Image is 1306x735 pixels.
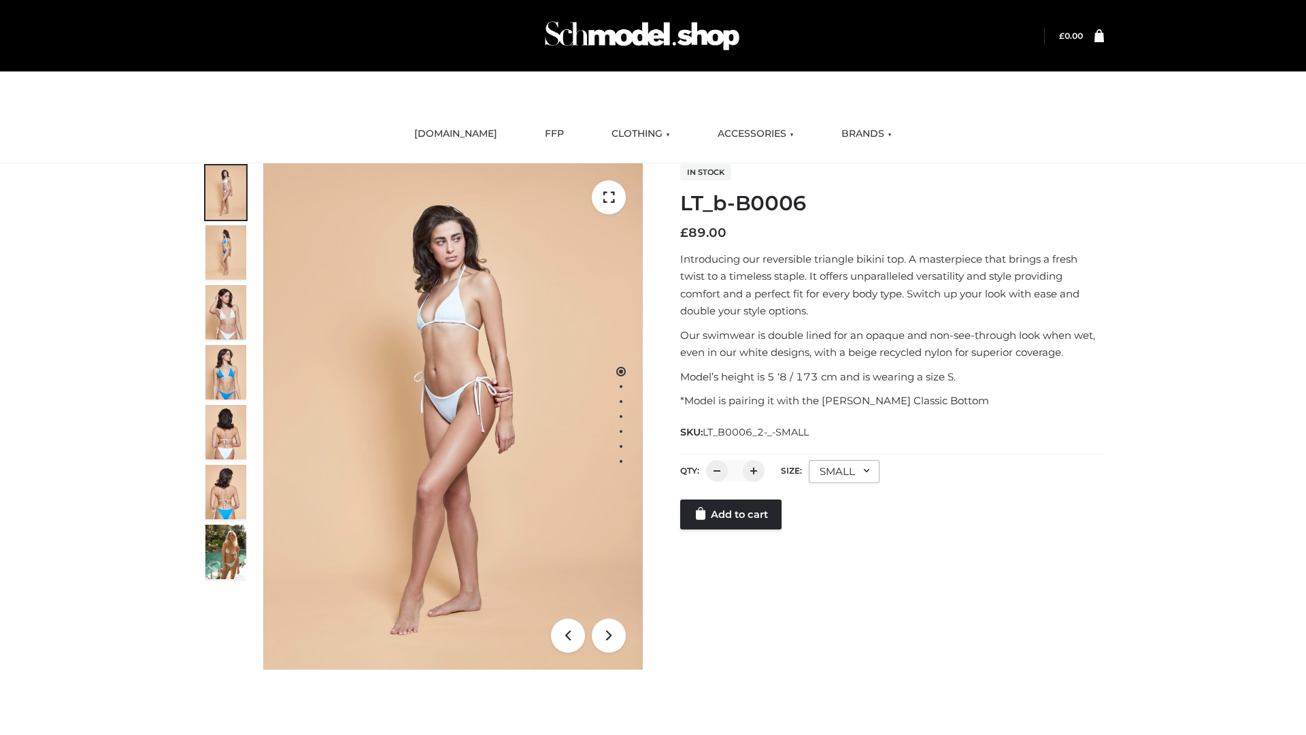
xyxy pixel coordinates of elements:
a: CLOTHING [601,119,680,149]
img: ArielClassicBikiniTop_CloudNine_AzureSky_OW114ECO_8-scaled.jpg [205,465,246,519]
img: ArielClassicBikiniTop_CloudNine_AzureSky_OW114ECO_4-scaled.jpg [205,345,246,399]
label: Size: [781,465,802,476]
bdi: 0.00 [1059,31,1083,41]
img: ArielClassicBikiniTop_CloudNine_AzureSky_OW114ECO_1 [263,163,643,670]
img: Schmodel Admin 964 [540,9,744,63]
span: SKU: [680,424,810,440]
span: £ [680,225,688,240]
p: *Model is pairing it with the [PERSON_NAME] Classic Bottom [680,392,1104,410]
a: [DOMAIN_NAME] [404,119,507,149]
img: Arieltop_CloudNine_AzureSky2.jpg [205,525,246,579]
label: QTY: [680,465,699,476]
img: ArielClassicBikiniTop_CloudNine_AzureSky_OW114ECO_2-scaled.jpg [205,225,246,280]
span: £ [1059,31,1065,41]
img: ArielClassicBikiniTop_CloudNine_AzureSky_OW114ECO_3-scaled.jpg [205,285,246,340]
a: Add to cart [680,500,782,529]
img: ArielClassicBikiniTop_CloudNine_AzureSky_OW114ECO_7-scaled.jpg [205,405,246,459]
p: Introducing our reversible triangle bikini top. A masterpiece that brings a fresh twist to a time... [680,250,1104,320]
span: In stock [680,164,731,180]
div: SMALL [809,460,880,483]
h1: LT_b-B0006 [680,191,1104,216]
p: Model’s height is 5 ‘8 / 173 cm and is wearing a size S. [680,368,1104,386]
img: ArielClassicBikiniTop_CloudNine_AzureSky_OW114ECO_1-scaled.jpg [205,165,246,220]
a: FFP [535,119,574,149]
bdi: 89.00 [680,225,726,240]
a: £0.00 [1059,31,1083,41]
span: LT_B0006_2-_-SMALL [703,426,809,438]
a: ACCESSORIES [707,119,804,149]
a: BRANDS [831,119,902,149]
p: Our swimwear is double lined for an opaque and non-see-through look when wet, even in our white d... [680,327,1104,361]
